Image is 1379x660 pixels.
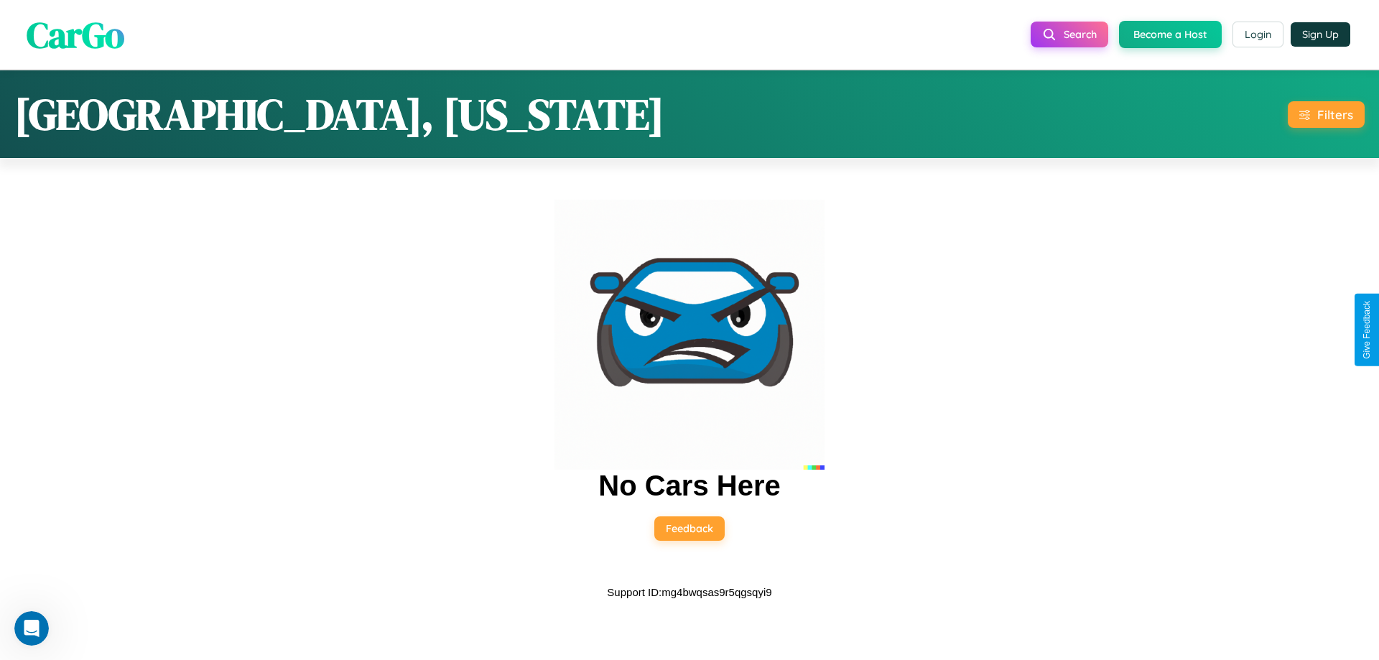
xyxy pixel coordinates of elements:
h1: [GEOGRAPHIC_DATA], [US_STATE] [14,85,664,144]
button: Become a Host [1119,21,1222,48]
button: Sign Up [1291,22,1350,47]
h2: No Cars Here [598,470,780,502]
span: CarGo [27,9,124,59]
p: Support ID: mg4bwqsas9r5qgsqyi9 [607,582,771,602]
button: Login [1232,22,1283,47]
button: Feedback [654,516,725,541]
img: car [554,200,825,470]
button: Search [1031,22,1108,47]
div: Give Feedback [1362,301,1372,359]
button: Filters [1288,101,1365,128]
iframe: Intercom live chat [14,611,49,646]
span: Search [1064,28,1097,41]
div: Filters [1317,107,1353,122]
